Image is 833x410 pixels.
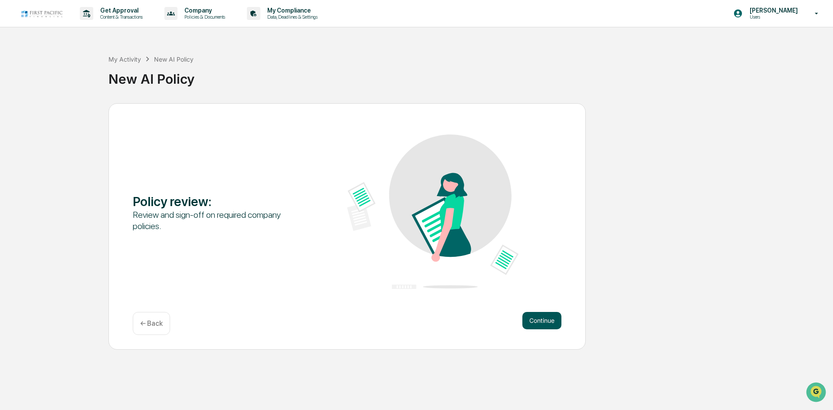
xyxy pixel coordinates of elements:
[72,109,108,118] span: Attestations
[17,109,56,118] span: Preclearance
[140,319,163,328] p: ← Back
[522,312,561,329] button: Continue
[133,194,304,209] div: Policy review :
[86,147,105,154] span: Pylon
[17,126,55,134] span: Data Lookup
[61,147,105,154] a: Powered byPylon
[260,7,322,14] p: My Compliance
[5,106,59,121] a: 🖐️Preclearance
[743,14,802,20] p: Users
[5,122,58,138] a: 🔎Data Lookup
[133,209,304,232] div: Review and sign-off on required company policies.
[21,10,62,18] img: logo
[9,18,158,32] p: How can we help?
[23,39,143,49] input: Clear
[108,56,141,63] div: My Activity
[30,75,110,82] div: We're available if you need us!
[743,7,802,14] p: [PERSON_NAME]
[59,106,111,121] a: 🗄️Attestations
[260,14,322,20] p: Data, Deadlines & Settings
[9,110,16,117] div: 🖐️
[30,66,142,75] div: Start new chat
[9,127,16,134] div: 🔎
[805,381,829,405] iframe: Open customer support
[177,7,230,14] p: Company
[93,14,147,20] p: Content & Transactions
[347,134,518,289] img: Policy review
[9,66,24,82] img: 1746055101610-c473b297-6a78-478c-a979-82029cc54cd1
[63,110,70,117] div: 🗄️
[154,56,193,63] div: New AI Policy
[177,14,230,20] p: Policies & Documents
[93,7,147,14] p: Get Approval
[108,64,829,87] div: New AI Policy
[148,69,158,79] button: Start new chat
